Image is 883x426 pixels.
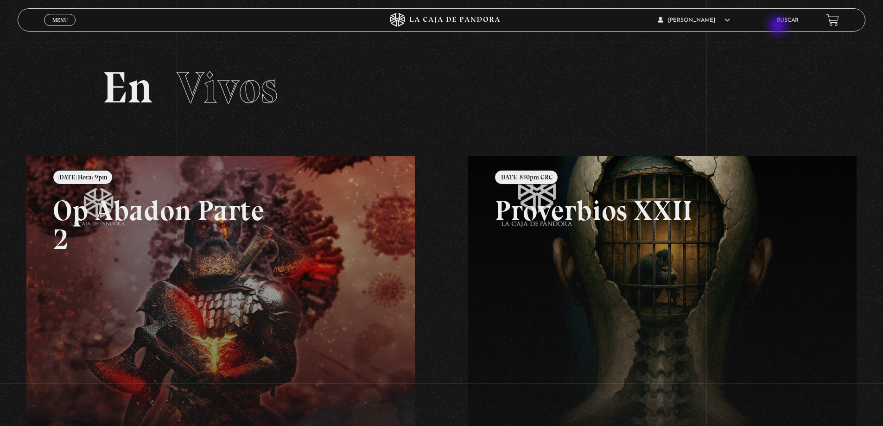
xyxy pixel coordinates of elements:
[777,18,799,23] a: Buscar
[102,66,781,110] h2: En
[49,25,71,32] span: Cerrar
[658,18,730,23] span: [PERSON_NAME]
[826,14,839,26] a: View your shopping cart
[177,61,278,114] span: Vivos
[52,17,68,23] span: Menu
